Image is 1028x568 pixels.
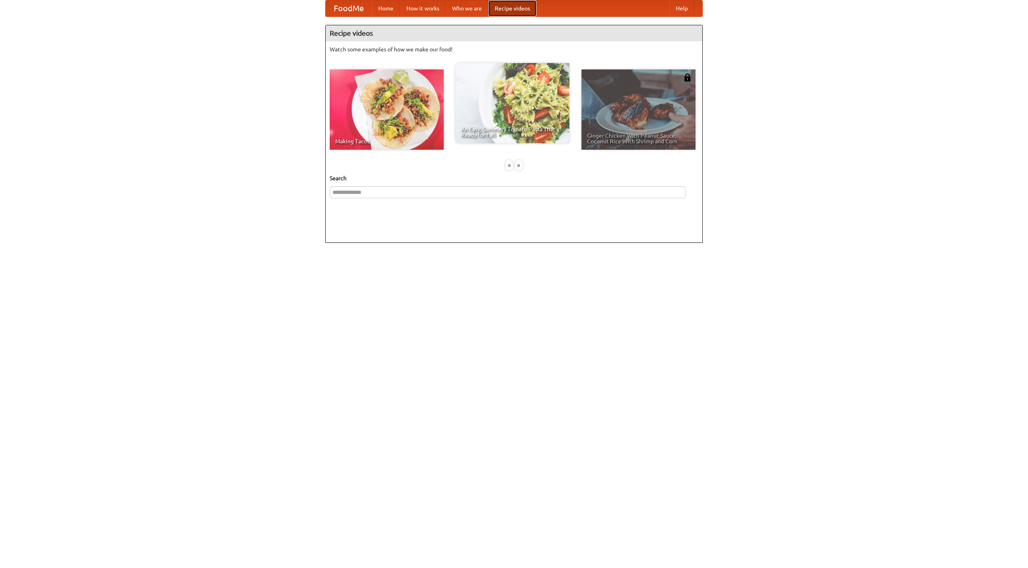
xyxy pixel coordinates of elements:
a: Help [669,0,694,16]
span: Making Tacos [335,138,438,144]
span: An Easy, Summery Tomato Pasta That's Ready for Fall [461,126,564,138]
div: « [506,160,513,170]
p: Watch some examples of how we make our food! [330,45,698,53]
a: An Easy, Summery Tomato Pasta That's Ready for Fall [455,63,569,143]
h4: Recipe videos [326,25,702,41]
img: 483408.png [683,73,691,81]
a: Who we are [446,0,488,16]
div: » [515,160,522,170]
a: Recipe videos [488,0,536,16]
a: Making Tacos [330,69,444,150]
a: How it works [400,0,446,16]
a: FoodMe [326,0,372,16]
a: Home [372,0,400,16]
h5: Search [330,174,698,182]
